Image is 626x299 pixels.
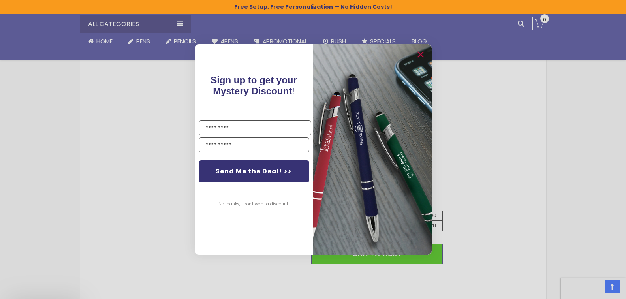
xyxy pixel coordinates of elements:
[313,44,432,255] img: 081b18bf-2f98-4675-a917-09431eb06994.jpeg
[211,75,297,96] span: !
[414,48,427,61] button: Close dialog
[561,278,626,299] iframe: Google Customer Reviews
[211,75,297,96] span: Sign up to get your Mystery Discount
[199,137,309,152] input: YOUR EMAIL
[214,194,293,214] button: No thanks, I don't want a discount.
[199,160,309,182] button: Send Me the Deal! >>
